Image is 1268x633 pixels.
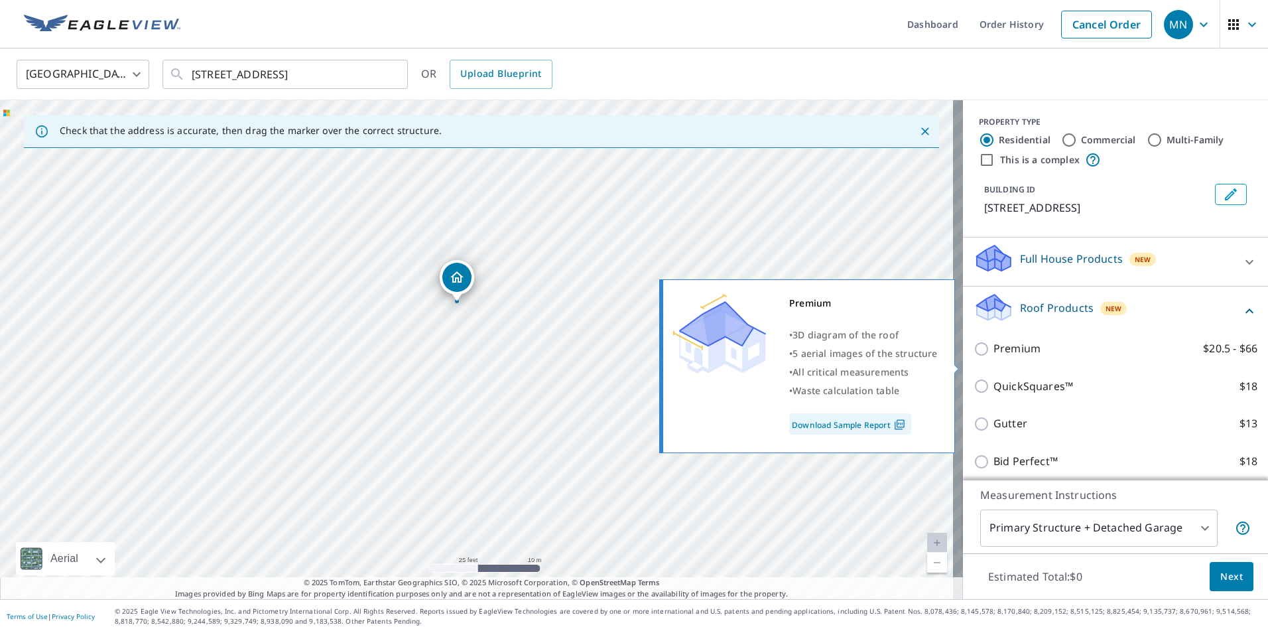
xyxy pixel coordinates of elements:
p: Gutter [993,415,1027,432]
div: • [789,363,938,382]
span: Waste calculation table [792,384,899,397]
span: New [1106,303,1122,314]
div: OR [421,60,552,89]
label: Commercial [1081,133,1136,147]
p: Roof Products [1020,300,1094,316]
p: BUILDING ID [984,184,1035,195]
span: © 2025 TomTom, Earthstar Geographics SIO, © 2025 Microsoft Corporation, © [304,577,660,589]
a: Terms of Use [7,612,48,621]
p: Full House Products [1020,251,1123,267]
span: Upload Blueprint [460,66,541,82]
p: Estimated Total: $0 [978,562,1093,591]
span: Next [1220,569,1243,585]
div: • [789,344,938,363]
div: Aerial [46,542,82,575]
img: Pdf Icon [891,419,909,431]
p: $18 [1239,453,1257,470]
p: $13 [1239,415,1257,432]
a: Current Level 20, Zoom In Disabled [927,533,947,553]
a: Download Sample Report [789,413,911,435]
div: Primary Structure + Detached Garage [980,510,1218,547]
p: | [7,612,95,620]
label: Residential [999,133,1050,147]
div: Aerial [16,542,115,575]
div: Dropped pin, building 1, Residential property, 838 Feather Cloud St NW Salem, OR 97304 [440,260,474,301]
div: Premium [789,294,938,313]
p: Measurement Instructions [980,487,1251,503]
p: [STREET_ADDRESS] [984,200,1210,216]
span: 5 aerial images of the structure [792,347,937,360]
button: Close [917,123,934,140]
a: Current Level 20, Zoom Out [927,553,947,573]
p: $20.5 - $66 [1203,340,1257,357]
a: OpenStreetMap [580,577,635,587]
p: © 2025 Eagle View Technologies, Inc. and Pictometry International Corp. All Rights Reserved. Repo... [115,606,1261,626]
img: EV Logo [24,15,180,35]
img: Premium [673,294,766,374]
p: QuickSquares™ [993,378,1073,395]
div: MN [1164,10,1193,39]
div: • [789,382,938,400]
button: Edit building 1 [1215,184,1247,205]
a: Cancel Order [1061,11,1152,38]
a: Upload Blueprint [450,60,552,89]
p: Check that the address is accurate, then drag the marker over the correct structure. [60,125,442,137]
input: Search by address or latitude-longitude [192,56,381,93]
p: $18 [1239,378,1257,395]
button: Next [1210,562,1253,592]
a: Terms [638,577,660,587]
span: 3D diagram of the roof [792,328,899,341]
div: • [789,326,938,344]
p: Premium [993,340,1041,357]
label: Multi-Family [1167,133,1224,147]
label: This is a complex [1000,153,1080,167]
div: Full House ProductsNew [974,243,1257,281]
span: New [1135,254,1151,265]
p: Bid Perfect™ [993,453,1058,470]
div: PROPERTY TYPE [979,116,1252,128]
div: [GEOGRAPHIC_DATA] [17,56,149,93]
span: All critical measurements [792,366,909,378]
span: Your report will include the primary structure and a detached garage if one exists. [1235,520,1251,536]
a: Privacy Policy [52,612,95,621]
div: Roof ProductsNew [974,292,1257,330]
